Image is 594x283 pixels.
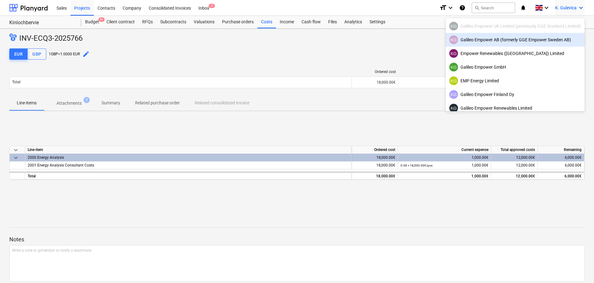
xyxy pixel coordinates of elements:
div: Galileo Empower Renewables Limited [449,104,581,112]
div: Kristina Gulevica [449,35,458,44]
div: Kristina Gulevica [449,49,458,58]
div: Galileo Empower AB (formerly GGE Empower Sweden AB) [449,35,581,44]
div: Kristina Gulevica [449,104,458,112]
span: KG [451,106,457,111]
div: Kristina Gulevica [449,63,458,71]
span: KG [451,92,457,97]
div: Kristina Gulevica [449,90,458,99]
span: KG [451,65,457,70]
div: Galileo Empower GmbH [449,63,581,71]
div: EMP Energy Limited [449,76,581,85]
div: Empower Renewables ([GEOGRAPHIC_DATA]) Limited [449,49,581,58]
div: Kristina Gulevica [449,76,458,85]
iframe: Chat Widget [563,253,594,283]
span: KG [451,38,457,42]
span: KG [451,24,457,29]
div: Kristina Gulevica [449,22,458,30]
div: Galileo Empower Finland Oy [449,90,581,99]
span: KG [451,79,457,83]
span: KG [451,51,457,56]
div: Galileo Empower UK Limited (previously GGE Scotland Limited) [449,22,581,30]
